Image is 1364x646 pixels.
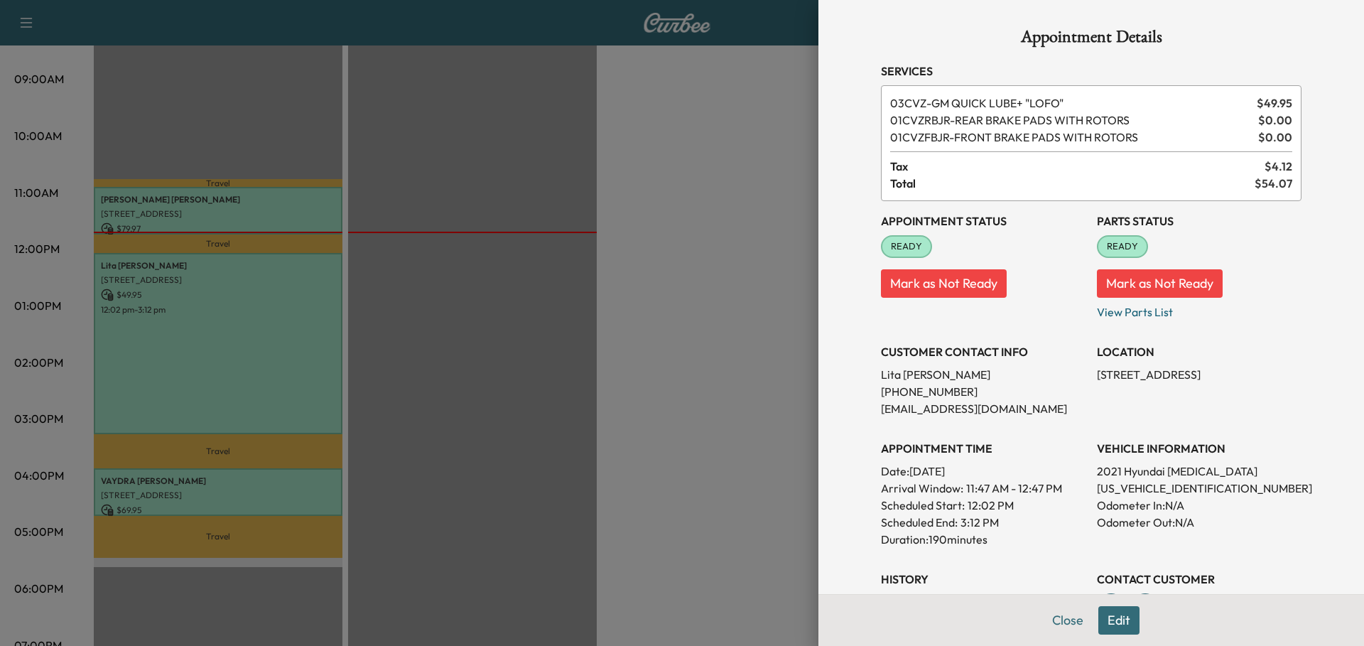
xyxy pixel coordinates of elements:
p: Scheduled Start: [881,497,965,514]
p: Odometer Out: N/A [1097,514,1301,531]
span: Total [890,175,1255,192]
button: Close [1043,606,1093,635]
span: Tax [890,158,1265,175]
span: 11:47 AM - 12:47 PM [966,480,1062,497]
p: [STREET_ADDRESS] [1097,366,1301,383]
button: Mark as Not Ready [1097,269,1223,298]
span: $ 54.07 [1255,175,1292,192]
span: REAR BRAKE PADS WITH ROTORS [890,112,1252,129]
p: Scheduled End: [881,514,958,531]
p: Date: [DATE] [881,463,1086,480]
p: 3:12 PM [960,514,999,531]
p: 12:02 PM [968,497,1014,514]
p: Created By : [PERSON_NAME] [881,593,1086,610]
p: 2021 Hyundai [MEDICAL_DATA] [1097,463,1301,480]
h3: APPOINTMENT TIME [881,440,1086,457]
p: View Parts List [1097,298,1301,321]
p: Duration: 190 minutes [881,531,1086,548]
p: Odometer In: N/A [1097,497,1301,514]
button: Mark as Not Ready [881,269,1007,298]
p: Lita [PERSON_NAME] [881,366,1086,383]
p: Arrival Window: [881,480,1086,497]
p: [PHONE_NUMBER] [881,383,1086,400]
h3: Parts Status [1097,212,1301,230]
p: [US_VEHICLE_IDENTIFICATION_NUMBER] [1097,480,1301,497]
h3: VEHICLE INFORMATION [1097,440,1301,457]
span: READY [882,239,931,254]
span: $ 0.00 [1258,112,1292,129]
span: $ 49.95 [1257,95,1292,112]
h3: CONTACT CUSTOMER [1097,571,1301,588]
h3: LOCATION [1097,343,1301,360]
h3: CUSTOMER CONTACT INFO [881,343,1086,360]
span: READY [1098,239,1147,254]
h3: Appointment Status [881,212,1086,230]
span: FRONT BRAKE PADS WITH ROTORS [890,129,1252,146]
p: [EMAIL_ADDRESS][DOMAIN_NAME] [881,400,1086,417]
h3: History [881,571,1086,588]
h3: Services [881,63,1301,80]
h1: Appointment Details [881,28,1301,51]
span: $ 0.00 [1258,129,1292,146]
span: $ 4.12 [1265,158,1292,175]
button: Edit [1098,606,1140,635]
span: GM QUICK LUBE+ "LOFO" [890,95,1251,112]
